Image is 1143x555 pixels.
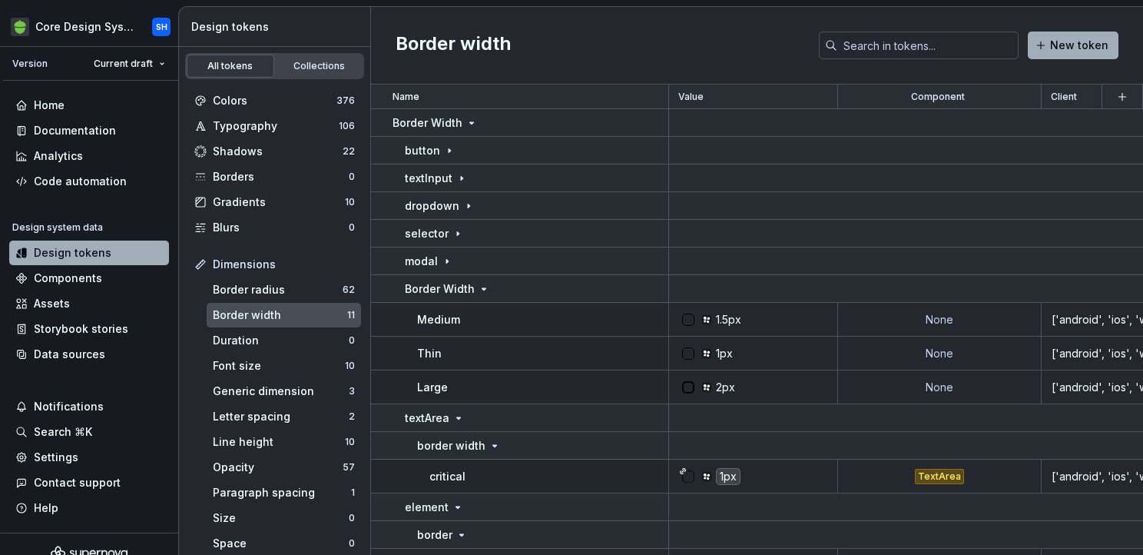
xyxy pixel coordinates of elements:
div: Search ⌘K [34,424,92,440]
div: Typography [213,118,339,134]
div: Analytics [34,148,83,164]
td: None [838,371,1042,404]
a: Generic dimension3 [207,379,361,404]
p: Large [417,380,448,395]
a: Opacity57 [207,455,361,480]
p: Thin [417,346,442,361]
p: modal [405,254,438,269]
p: border [417,527,452,543]
div: 376 [336,95,355,107]
div: Collections [281,60,358,72]
div: 0 [349,512,355,524]
a: Font size10 [207,354,361,378]
a: Typography106 [188,114,361,138]
a: Design tokens [9,241,169,265]
div: Duration [213,333,349,348]
div: 57 [343,461,355,474]
p: selector [405,226,449,241]
div: 22 [343,145,355,158]
a: Border radius62 [207,277,361,302]
h2: Border width [396,32,512,59]
a: Border width11 [207,303,361,327]
button: Contact support [9,470,169,495]
p: Client [1051,91,1077,103]
a: Documentation [9,118,169,143]
div: 10 [345,360,355,372]
div: 0 [349,537,355,550]
div: Space [213,536,349,551]
div: Gradients [213,194,345,210]
div: Data sources [34,347,105,362]
div: SH [156,21,167,33]
div: Paragraph spacing [213,485,351,500]
div: Font size [213,358,345,374]
div: 0 [349,171,355,183]
a: Assets [9,291,169,316]
div: 0 [349,334,355,347]
button: Search ⌘K [9,420,169,444]
div: Core Design System [35,19,134,35]
a: Settings [9,445,169,470]
p: Border Width [393,115,462,131]
p: button [405,143,440,158]
div: Version [12,58,48,70]
div: 1.5px [716,312,741,327]
span: Current draft [94,58,153,70]
p: Name [393,91,419,103]
div: Components [34,271,102,286]
a: Size0 [207,506,361,530]
div: 11 [347,309,355,321]
td: None [838,303,1042,337]
p: Value [678,91,704,103]
button: Current draft [87,53,172,75]
input: Search in tokens... [837,32,1019,59]
a: Data sources [9,342,169,367]
button: New token [1028,32,1118,59]
a: Duration0 [207,328,361,353]
div: Size [213,510,349,526]
a: Paragraph spacing1 [207,480,361,505]
p: border width [417,438,485,454]
p: element [405,500,449,515]
p: Border Width [405,281,475,297]
div: Design system data [12,221,103,234]
p: critical [429,469,465,484]
div: TextArea [915,469,964,484]
a: Components [9,266,169,291]
a: Blurs0 [188,215,361,240]
div: Assets [34,296,70,311]
div: Letter spacing [213,409,349,424]
div: 3 [349,385,355,397]
img: 236da360-d76e-47e8-bd69-d9ae43f958f1.png [11,18,29,36]
div: 62 [343,284,355,296]
button: Notifications [9,394,169,419]
div: 10 [345,436,355,448]
div: Line height [213,434,345,450]
a: Letter spacing2 [207,404,361,429]
div: Border width [213,307,347,323]
div: Settings [34,450,78,465]
div: 2px [716,380,735,395]
a: Analytics [9,144,169,168]
a: Line height10 [207,430,361,454]
a: Home [9,93,169,118]
p: textInput [405,171,452,186]
div: Design tokens [34,245,111,261]
div: Shadows [213,144,343,159]
div: Help [34,500,58,516]
div: Design tokens [191,19,364,35]
button: Help [9,496,169,520]
div: 2 [349,410,355,423]
div: 1px [716,346,733,361]
div: Generic dimension [213,384,349,399]
div: Code automation [34,174,127,189]
div: Colors [213,93,336,108]
div: 106 [339,120,355,132]
a: Borders0 [188,165,361,189]
p: Medium [417,312,460,327]
td: None [838,337,1042,371]
div: All tokens [192,60,269,72]
div: Border radius [213,282,343,297]
p: Component [911,91,965,103]
span: New token [1050,38,1108,53]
